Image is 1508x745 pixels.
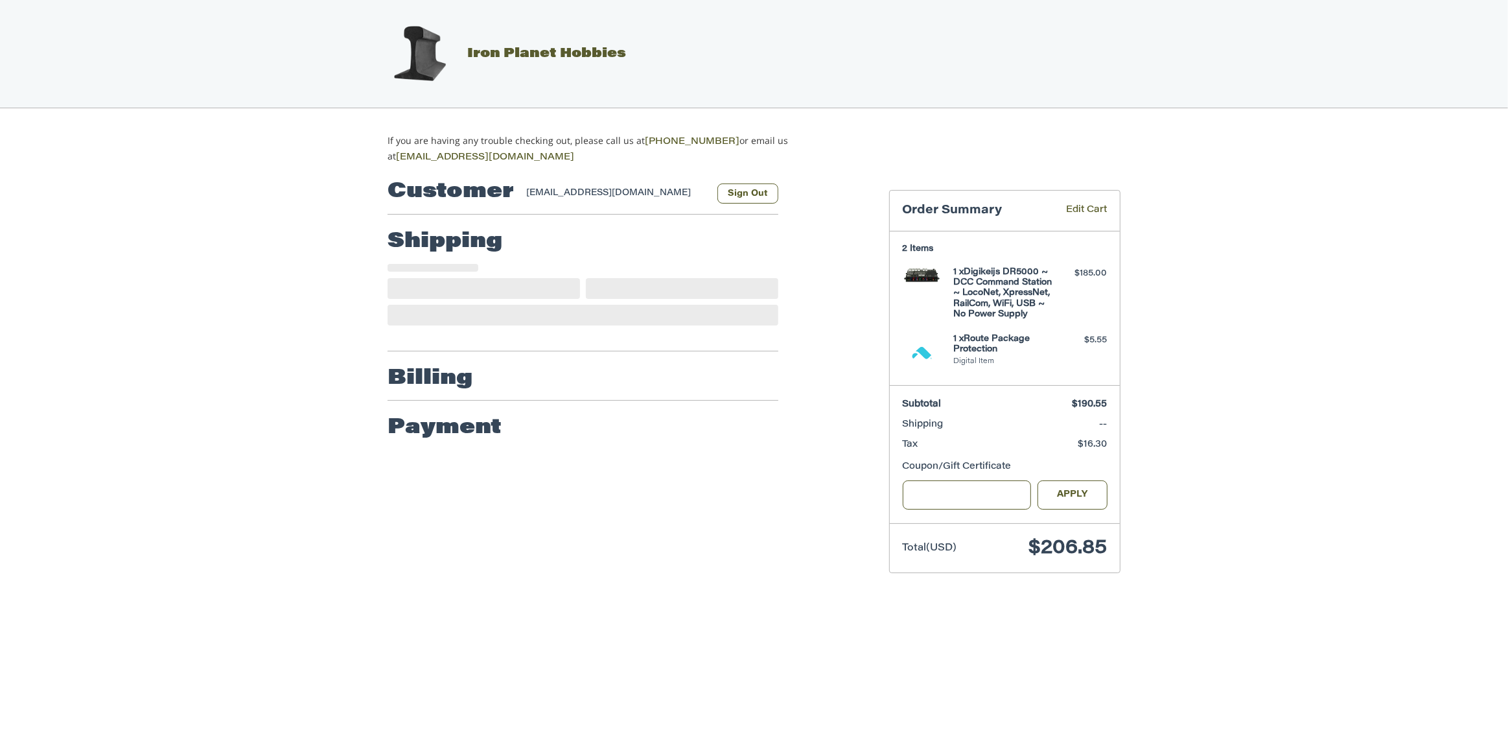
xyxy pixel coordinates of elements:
h3: Order Summary [903,204,1048,219]
div: Coupon/Gift Certificate [903,460,1108,474]
h2: Billing [388,366,472,392]
h3: 2 Items [903,244,1108,254]
a: Edit Cart [1048,204,1108,219]
h4: 1 x Digikeijs DR5000 ~ DCC Command Station ~ LocoNet, XpressNet, RailCom, WiFi, USB ~ No Power Su... [954,267,1053,320]
p: If you are having any trouble checking out, please call us at or email us at [388,134,829,165]
li: Digital Item [954,357,1053,368]
div: $5.55 [1056,334,1108,347]
span: $190.55 [1073,400,1108,409]
div: [EMAIL_ADDRESS][DOMAIN_NAME] [527,187,705,204]
span: Tax [903,440,918,449]
input: Gift Certificate or Coupon Code [903,480,1032,510]
div: $185.00 [1056,267,1108,280]
h4: 1 x Route Package Protection [954,334,1053,355]
a: [EMAIL_ADDRESS][DOMAIN_NAME] [396,153,574,162]
a: [PHONE_NUMBER] [645,137,739,147]
a: Iron Planet Hobbies [374,47,627,60]
span: $206.85 [1029,539,1108,558]
span: Iron Planet Hobbies [468,47,627,60]
span: $16.30 [1078,440,1108,449]
span: Total (USD) [903,543,957,553]
img: Iron Planet Hobbies [387,21,452,86]
span: -- [1100,420,1108,429]
span: Subtotal [903,400,942,409]
h2: Shipping [388,229,502,255]
button: Apply [1038,480,1108,510]
h2: Payment [388,415,502,441]
h2: Customer [388,179,514,205]
span: Shipping [903,420,944,429]
button: Sign Out [717,183,778,204]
